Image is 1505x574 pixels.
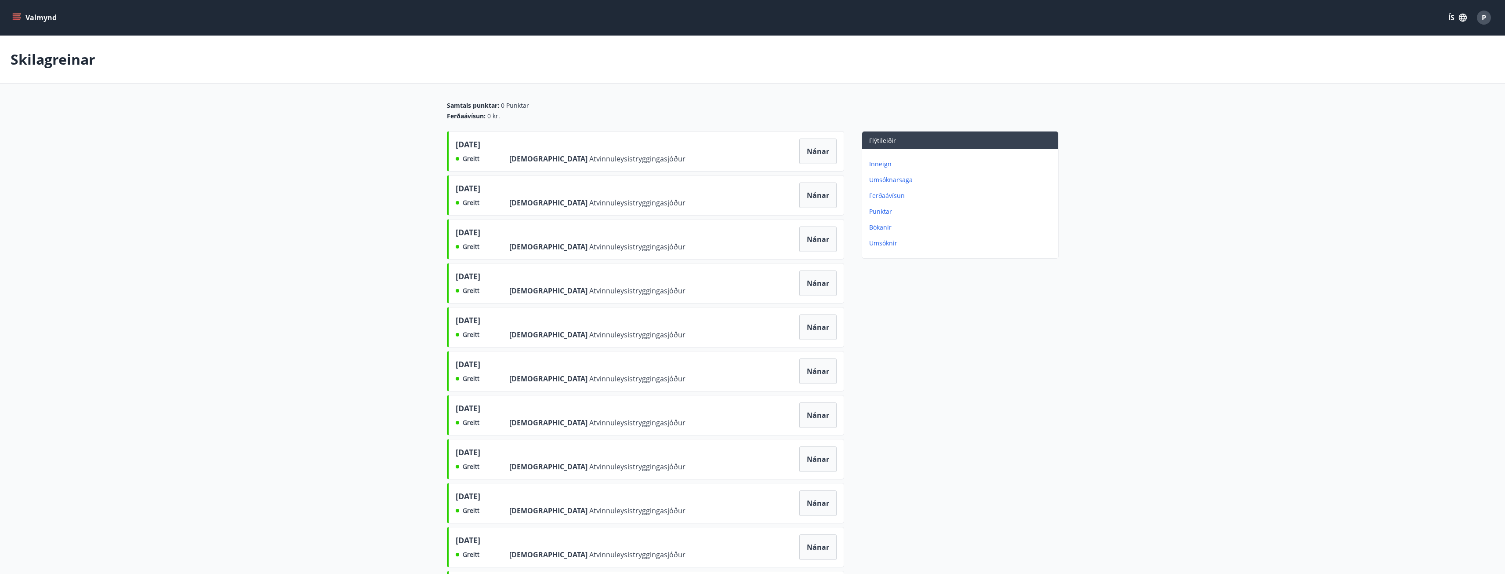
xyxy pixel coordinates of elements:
[447,101,499,110] span: Samtals punktar :
[11,10,60,26] button: menu
[509,154,589,164] span: [DEMOGRAPHIC_DATA]
[589,550,685,559] span: Atvinnuleysistryggingasjóður
[589,242,685,252] span: Atvinnuleysistryggingasjóður
[487,112,500,121] span: 0 kr.
[799,402,837,428] button: Nánar
[799,534,837,560] button: Nánar
[463,286,479,295] span: Greitt
[1482,13,1486,22] span: P
[509,198,589,208] span: [DEMOGRAPHIC_DATA]
[456,183,480,197] span: [DATE]
[869,160,1055,168] p: Inneign
[463,506,479,515] span: Greitt
[501,101,529,110] span: 0 Punktar
[456,490,480,505] span: [DATE]
[509,242,589,252] span: [DEMOGRAPHIC_DATA]
[589,330,685,340] span: Atvinnuleysistryggingasjóður
[869,175,1055,184] p: Umsóknarsaga
[456,139,480,154] span: [DATE]
[456,446,480,461] span: [DATE]
[456,314,480,329] span: [DATE]
[799,446,837,472] button: Nánar
[509,462,589,472] span: [DEMOGRAPHIC_DATA]
[509,550,589,559] span: [DEMOGRAPHIC_DATA]
[799,227,837,252] button: Nánar
[589,374,685,384] span: Atvinnuleysistryggingasjóður
[799,314,837,340] button: Nánar
[456,271,480,285] span: [DATE]
[799,358,837,384] button: Nánar
[456,534,480,549] span: [DATE]
[463,550,479,559] span: Greitt
[589,154,685,164] span: Atvinnuleysistryggingasjóður
[1443,10,1472,26] button: ÍS
[799,139,837,164] button: Nánar
[463,418,479,427] span: Greitt
[509,374,589,384] span: [DEMOGRAPHIC_DATA]
[463,242,479,251] span: Greitt
[463,374,479,383] span: Greitt
[456,358,480,373] span: [DATE]
[799,183,837,208] button: Nánar
[589,418,685,428] span: Atvinnuleysistryggingasjóður
[869,239,1055,248] p: Umsóknir
[1473,7,1494,28] button: P
[509,418,589,428] span: [DEMOGRAPHIC_DATA]
[869,207,1055,216] p: Punktar
[589,198,685,208] span: Atvinnuleysistryggingasjóður
[509,286,589,296] span: [DEMOGRAPHIC_DATA]
[463,198,479,207] span: Greitt
[509,330,589,340] span: [DEMOGRAPHIC_DATA]
[447,112,486,121] span: Ferðaávísun :
[456,227,480,241] span: [DATE]
[869,223,1055,232] p: Bókanir
[799,271,837,296] button: Nánar
[463,462,479,471] span: Greitt
[11,50,95,69] p: Skilagreinar
[589,286,685,296] span: Atvinnuleysistryggingasjóður
[589,506,685,516] span: Atvinnuleysistryggingasjóður
[869,136,896,145] span: Flýtileiðir
[799,490,837,516] button: Nánar
[456,402,480,417] span: [DATE]
[869,191,1055,200] p: Ferðaávísun
[509,506,589,516] span: [DEMOGRAPHIC_DATA]
[463,330,479,339] span: Greitt
[463,154,479,163] span: Greitt
[589,462,685,472] span: Atvinnuleysistryggingasjóður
